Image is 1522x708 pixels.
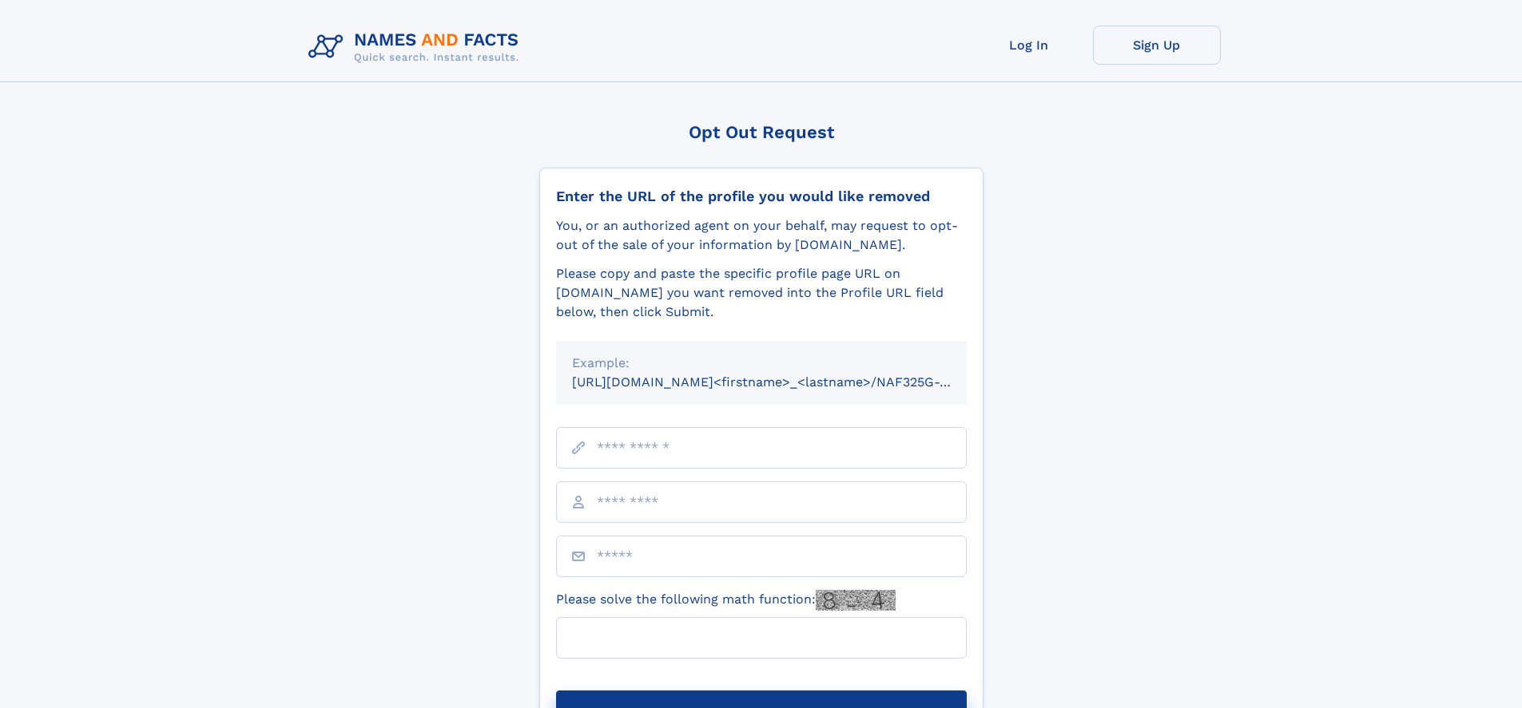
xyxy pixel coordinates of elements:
[539,122,984,142] div: Opt Out Request
[556,590,896,611] label: Please solve the following math function:
[1093,26,1221,65] a: Sign Up
[572,374,997,390] small: [URL][DOMAIN_NAME]<firstname>_<lastname>/NAF325G-xxxxxxxx
[572,354,951,373] div: Example:
[302,26,532,69] img: Logo Names and Facts
[556,188,967,205] div: Enter the URL of the profile you would like removed
[556,264,967,322] div: Please copy and paste the specific profile page URL on [DOMAIN_NAME] you want removed into the Pr...
[965,26,1093,65] a: Log In
[556,216,967,255] div: You, or an authorized agent on your behalf, may request to opt-out of the sale of your informatio...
